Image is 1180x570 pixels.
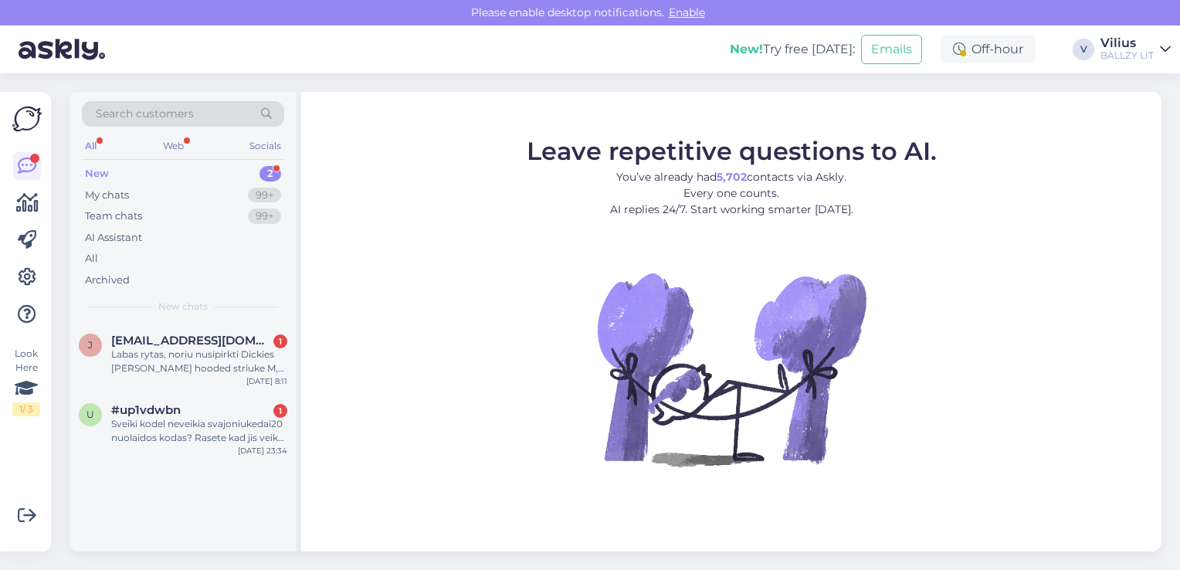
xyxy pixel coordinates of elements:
div: Web [160,136,187,156]
span: joas.lapinskas@gmail.com [111,334,272,348]
div: 99+ [248,209,281,224]
p: You’ve already had contacts via Askly. Every one counts. AI replies 24/7. Start working smarter [... [527,168,937,217]
img: Askly Logo [12,104,42,134]
div: BALLZY LIT [1100,49,1154,62]
div: Team chats [85,209,142,224]
div: Off-hour [941,36,1036,63]
span: Enable [664,5,710,19]
div: 1 [273,334,287,348]
span: Search customers [96,106,194,122]
div: 1 / 3 [12,402,40,416]
div: [DATE] 8:11 [246,375,287,387]
div: AI Assistant [85,230,142,246]
b: 5,702 [717,169,747,183]
span: u [86,409,94,420]
div: Try free [DATE]: [730,40,855,59]
div: 1 [273,404,287,418]
a: ViliusBALLZY LIT [1100,37,1171,62]
div: Look Here [12,347,40,416]
b: New! [730,42,763,56]
span: j [88,339,93,351]
div: 99+ [248,188,281,203]
div: Vilius [1100,37,1154,49]
div: All [85,251,98,266]
div: Archived [85,273,130,288]
div: Socials [246,136,284,156]
div: V [1073,39,1094,60]
span: New chats [158,300,208,314]
span: Leave repetitive questions to AI. [527,135,937,165]
div: [DATE] 23:34 [238,445,287,456]
div: All [82,136,100,156]
button: Emails [861,35,922,64]
img: No Chat active [592,229,870,507]
div: 2 [259,166,281,182]
div: New [85,166,109,182]
span: #up1vdwbn [111,403,181,417]
div: Labas rytas, noriu nusipirkti Dickies [PERSON_NAME] hooded striuke M, bet einant į mokėjimą išmet... [111,348,287,375]
div: Sveiki kodel neveikia svajoniukedai20 nuolaidos kodas? Rasete kad jis veiks iki 23:59, dabar yra ... [111,417,287,445]
div: My chats [85,188,129,203]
